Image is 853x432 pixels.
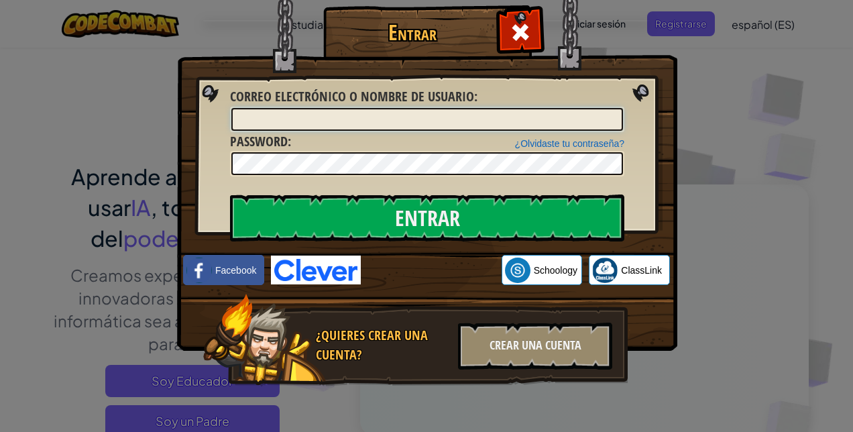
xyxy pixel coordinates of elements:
[230,87,474,105] span: Correo electrónico o nombre de usuario
[361,256,502,285] iframe: Botón de Acceder con Google
[327,21,498,44] h1: Entrar
[577,13,840,195] iframe: Diálogo de Acceder con Google
[271,256,361,284] img: clever-logo-blue.png
[592,258,618,283] img: classlink-logo-small.png
[230,132,291,152] label: :
[230,87,477,107] label: :
[458,323,612,370] div: Crear una cuenta
[316,326,450,364] div: ¿Quieres crear una cuenta?
[534,264,577,277] span: Schoology
[621,264,662,277] span: ClassLink
[505,258,530,283] img: schoology.png
[186,258,212,283] img: facebook_small.png
[230,132,288,150] span: Password
[230,195,624,241] input: Entrar
[215,264,256,277] span: Facebook
[515,138,624,149] a: ¿Olvidaste tu contraseña?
